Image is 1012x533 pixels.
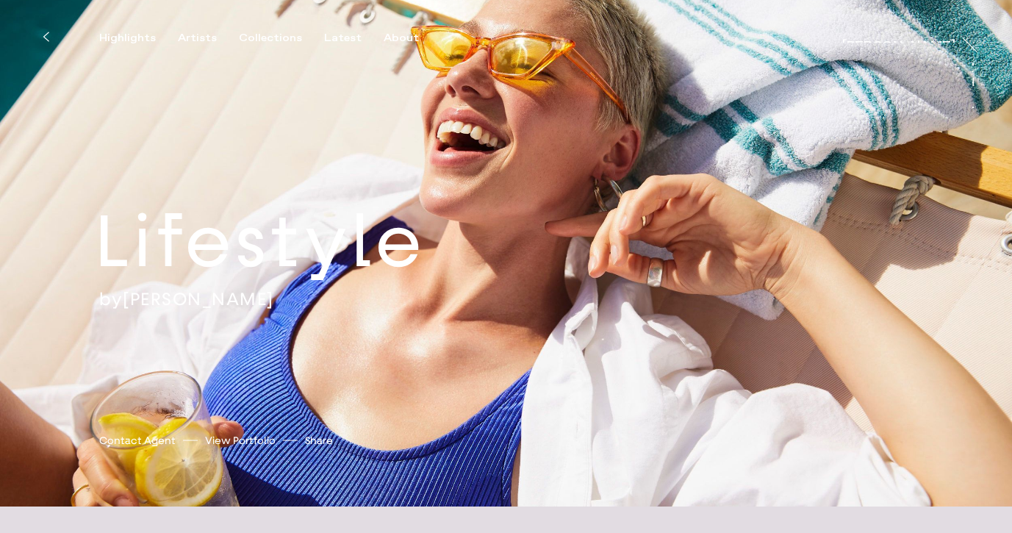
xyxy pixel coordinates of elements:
button: Latest [324,32,384,45]
a: At Trayler [972,60,987,120]
div: Collections [239,32,302,45]
div: About [384,32,419,45]
span: by [99,288,123,310]
div: Highlights [99,32,156,45]
h2: Lifestyle [95,196,525,288]
button: Collections [239,32,324,45]
button: Share [305,431,333,451]
div: Latest [324,32,362,45]
button: About [384,32,441,45]
a: [PERSON_NAME] [842,28,955,43]
div: At Trayler [963,60,975,122]
button: Highlights [99,32,178,45]
a: [PERSON_NAME] [123,288,274,310]
a: View Portfolio [205,433,276,448]
a: Contact Agent [99,433,176,448]
div: Artists [178,32,217,45]
button: Artists [178,32,239,45]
